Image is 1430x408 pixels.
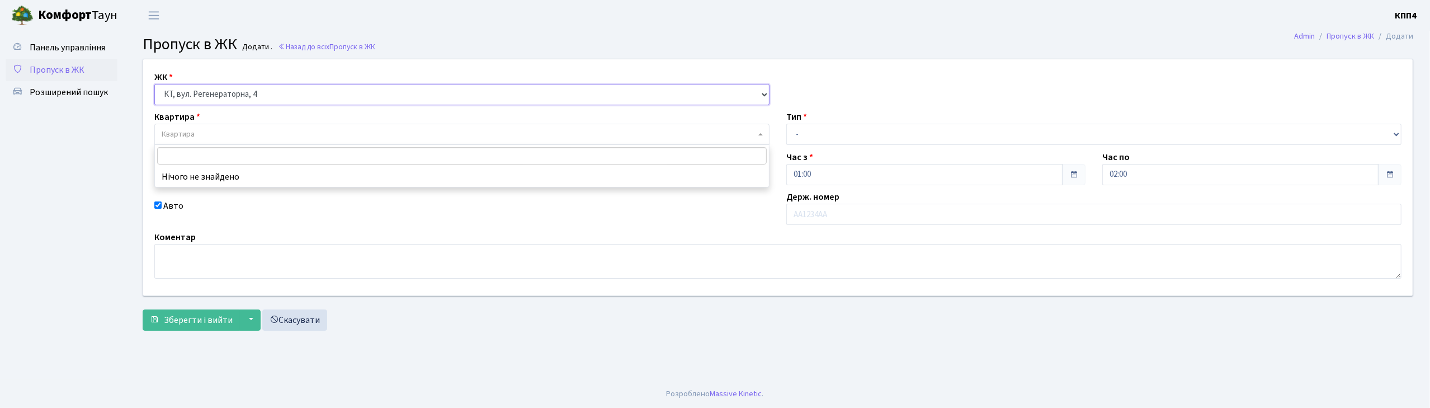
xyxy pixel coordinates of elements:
label: Авто [163,199,183,213]
a: КПП4 [1395,9,1417,22]
span: Розширений пошук [30,86,108,99]
button: Зберегти і вийти [143,309,240,331]
a: Admin [1294,30,1315,42]
label: Час по [1102,151,1130,164]
li: Додати [1374,30,1413,43]
img: logo.png [11,4,34,27]
a: Назад до всіхПропуск в ЖК [278,41,375,52]
label: ЖК [154,71,173,84]
div: Розроблено . [667,388,764,400]
button: Переключити навігацію [140,6,168,25]
input: АА1234АА [786,204,1401,225]
span: Пропуск в ЖК [143,33,237,55]
span: Пропуск в ЖК [30,64,84,76]
label: Квартира [154,110,200,124]
nav: breadcrumb [1277,25,1430,48]
span: Квартира [162,129,195,140]
b: Комфорт [38,6,92,24]
a: Massive Kinetic [710,388,762,400]
a: Розширений пошук [6,81,117,104]
label: Коментар [154,231,196,244]
a: Скасувати [262,309,327,331]
label: Держ. номер [786,190,839,204]
small: Додати . [240,43,273,52]
b: КПП4 [1395,10,1417,22]
span: Таун [38,6,117,25]
a: Пропуск в ЖК [1327,30,1374,42]
span: Зберегти і вийти [164,314,233,326]
a: Панель управління [6,36,117,59]
span: Пропуск в ЖК [329,41,375,52]
label: Тип [786,110,807,124]
span: Панель управління [30,41,105,54]
li: Нічого не знайдено [155,167,769,187]
label: Час з [786,151,813,164]
a: Пропуск в ЖК [6,59,117,81]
